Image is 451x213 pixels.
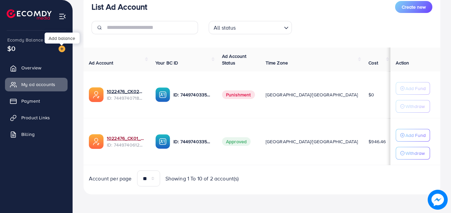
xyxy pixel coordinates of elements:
[59,13,66,20] img: menu
[21,131,35,138] span: Billing
[89,175,132,182] span: Account per page
[21,81,55,88] span: My ad accounts
[107,135,145,149] div: <span class='underline'>1022476_CK01_1734527903320</span></br>7449740612842192912
[21,114,50,121] span: Product Links
[5,78,68,91] a: My ad accounts
[368,59,378,66] span: Cost
[155,87,170,102] img: ic-ba-acc.ded83a64.svg
[107,88,145,95] a: 1022476_CK02_1734527935209
[405,102,425,110] p: Withdraw
[165,175,239,182] span: Showing 1 To 10 of 2 account(s)
[212,23,237,33] span: All status
[92,2,147,12] h3: List Ad Account
[7,37,43,43] span: Ecomdy Balance
[368,138,386,145] span: $946.46
[89,59,113,66] span: Ad Account
[5,61,68,74] a: Overview
[405,84,426,92] p: Add Fund
[428,190,448,210] img: image
[222,137,251,146] span: Approved
[396,59,409,66] span: Action
[396,100,430,113] button: Withdraw
[396,129,430,142] button: Add Fund
[45,33,80,44] div: Add balance
[222,90,255,99] span: Punishment
[266,91,358,98] span: [GEOGRAPHIC_DATA]/[GEOGRAPHIC_DATA]
[155,59,178,66] span: Your BC ID
[395,1,432,13] button: Create new
[155,134,170,149] img: ic-ba-acc.ded83a64.svg
[7,44,15,53] span: $0
[173,91,211,99] p: ID: 7449740335716761616
[238,22,281,33] input: Search for option
[59,46,65,52] img: image
[21,98,40,104] span: Payment
[107,142,145,148] span: ID: 7449740612842192912
[7,9,52,20] img: logo
[107,88,145,102] div: <span class='underline'>1022476_CK02_1734527935209</span></br>7449740718454915089
[209,21,292,34] div: Search for option
[173,138,211,146] p: ID: 7449740335716761616
[396,82,430,95] button: Add Fund
[107,95,145,101] span: ID: 7449740718454915089
[89,134,104,149] img: ic-ads-acc.e4c84228.svg
[5,111,68,124] a: Product Links
[402,4,426,10] span: Create new
[405,149,425,157] p: Withdraw
[222,53,247,66] span: Ad Account Status
[405,131,426,139] p: Add Fund
[266,59,288,66] span: Time Zone
[368,91,374,98] span: $0
[89,87,104,102] img: ic-ads-acc.e4c84228.svg
[5,128,68,141] a: Billing
[107,135,145,142] a: 1022476_CK01_1734527903320
[266,138,358,145] span: [GEOGRAPHIC_DATA]/[GEOGRAPHIC_DATA]
[396,147,430,160] button: Withdraw
[5,94,68,108] a: Payment
[21,64,41,71] span: Overview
